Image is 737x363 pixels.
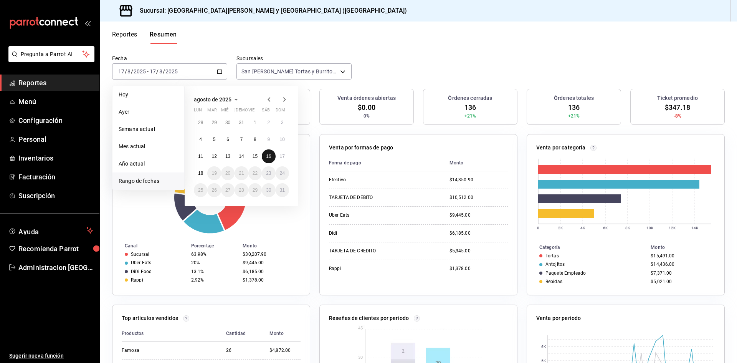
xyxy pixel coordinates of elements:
[329,248,406,254] div: TARJETA DE CREDITO
[329,177,406,183] div: Efectivo
[248,108,254,116] abbr: viernes
[449,177,508,183] div: $14,350.90
[199,137,202,142] abbr: 4 de agosto de 2025
[147,68,149,75] span: -
[253,171,258,176] abbr: 22 de agosto de 2025
[225,154,230,159] abbr: 13 de agosto de 2025
[149,68,156,75] input: --
[18,191,93,201] span: Suscripción
[18,226,83,235] span: Ayuda
[239,171,244,176] abbr: 21 de agosto de 2025
[651,279,712,284] div: $5,021.00
[159,68,163,75] input: --
[235,108,280,116] abbr: jueves
[674,113,681,119] span: -8%
[276,108,285,116] abbr: domingo
[225,171,230,176] abbr: 20 de agosto de 2025
[276,183,289,197] button: 31 de agosto de 2025
[448,94,492,102] h3: Órdenes cerradas
[212,171,216,176] abbr: 19 de agosto de 2025
[651,253,712,259] div: $15,491.00
[194,183,207,197] button: 25 de agosto de 2025
[541,345,546,349] text: 6K
[545,253,559,259] div: Tortas
[235,183,248,197] button: 28 de agosto de 2025
[691,226,699,230] text: 14K
[221,116,235,129] button: 30 de julio de 2025
[276,116,289,129] button: 3 de agosto de 2025
[364,113,370,119] span: 0%
[276,149,289,163] button: 17 de agosto de 2025
[558,226,563,230] text: 2K
[269,347,301,354] div: $4,872.00
[131,252,149,257] div: Sucursal
[122,325,220,342] th: Productos
[18,134,93,144] span: Personal
[112,31,137,44] button: Reportes
[191,260,236,265] div: 20%
[329,194,406,201] div: TARJETA DE DEBITO
[243,260,297,265] div: $9,445.00
[194,149,207,163] button: 11 de agosto de 2025
[236,56,352,61] label: Sucursales
[545,270,586,276] div: Paquete Empleado
[241,68,337,75] span: San [PERSON_NAME] Tortas y Burritos ([GEOGRAPHIC_DATA])
[119,143,178,151] span: Mes actual
[18,115,93,126] span: Configuración
[221,183,235,197] button: 27 de agosto de 2025
[5,56,94,64] a: Pregunta a Parrot AI
[280,137,285,142] abbr: 10 de agosto de 2025
[239,120,244,125] abbr: 31 de julio de 2025
[248,116,262,129] button: 1 de agosto de 2025
[449,194,508,201] div: $10,512.00
[119,91,178,99] span: Hoy
[9,352,93,360] span: Sugerir nueva función
[131,277,143,283] div: Rappi
[133,68,146,75] input: ----
[207,116,221,129] button: 29 de julio de 2025
[263,325,301,342] th: Monto
[119,125,178,133] span: Semana actual
[18,172,93,182] span: Facturación
[262,108,270,116] abbr: sábado
[220,325,263,342] th: Cantidad
[18,262,93,273] span: Administracion [GEOGRAPHIC_DATA][PERSON_NAME]
[207,108,216,116] abbr: martes
[243,269,297,274] div: $6,185.00
[657,94,698,102] h3: Ticket promedio
[537,226,539,230] text: 0
[112,31,177,44] div: navigation tabs
[198,187,203,193] abbr: 25 de agosto de 2025
[329,265,406,272] div: Rappi
[240,137,243,142] abbr: 7 de agosto de 2025
[239,154,244,159] abbr: 14 de agosto de 2025
[443,155,508,171] th: Monto
[580,226,585,230] text: 4K
[207,166,221,180] button: 19 de agosto de 2025
[254,120,256,125] abbr: 1 de agosto de 2025
[118,68,125,75] input: --
[545,262,565,267] div: Antojitos
[276,166,289,180] button: 24 de agosto de 2025
[536,144,586,152] p: Venta por categoría
[165,68,178,75] input: ----
[651,262,712,267] div: $14,436.00
[253,187,258,193] abbr: 29 de agosto de 2025
[235,149,248,163] button: 14 de agosto de 2025
[669,226,676,230] text: 12K
[254,137,256,142] abbr: 8 de agosto de 2025
[191,277,236,283] div: 2.92%
[213,137,216,142] abbr: 5 de agosto de 2025
[281,120,284,125] abbr: 3 de agosto de 2025
[122,347,198,354] div: Famosa
[134,6,407,15] h3: Sucursal: [GEOGRAPHIC_DATA][PERSON_NAME] y [GEOGRAPHIC_DATA] ([GEOGRAPHIC_DATA])
[527,243,648,252] th: Categoría
[648,243,724,252] th: Monto
[329,144,393,152] p: Venta por formas de pago
[198,171,203,176] abbr: 18 de agosto de 2025
[221,133,235,146] button: 6 de agosto de 2025
[545,279,562,284] div: Bebidas
[131,68,133,75] span: /
[240,242,310,250] th: Monto
[207,133,221,146] button: 5 de agosto de 2025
